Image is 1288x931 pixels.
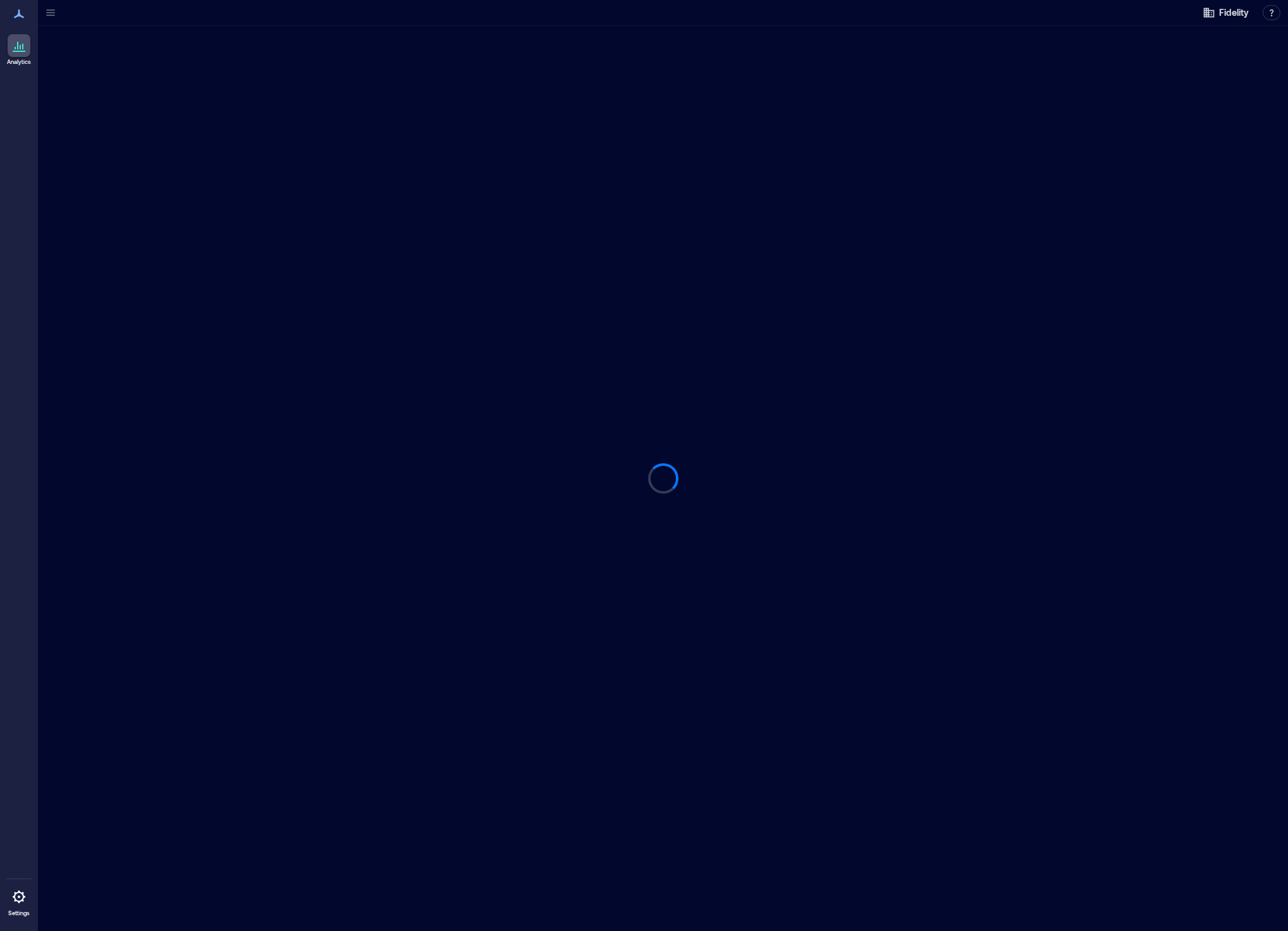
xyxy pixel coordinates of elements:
p: Settings [8,909,30,917]
span: Fidelity [1219,6,1249,19]
button: Fidelity [1199,3,1253,23]
a: Settings [4,882,34,921]
p: Analytics [7,58,31,66]
a: Analytics [3,30,35,70]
